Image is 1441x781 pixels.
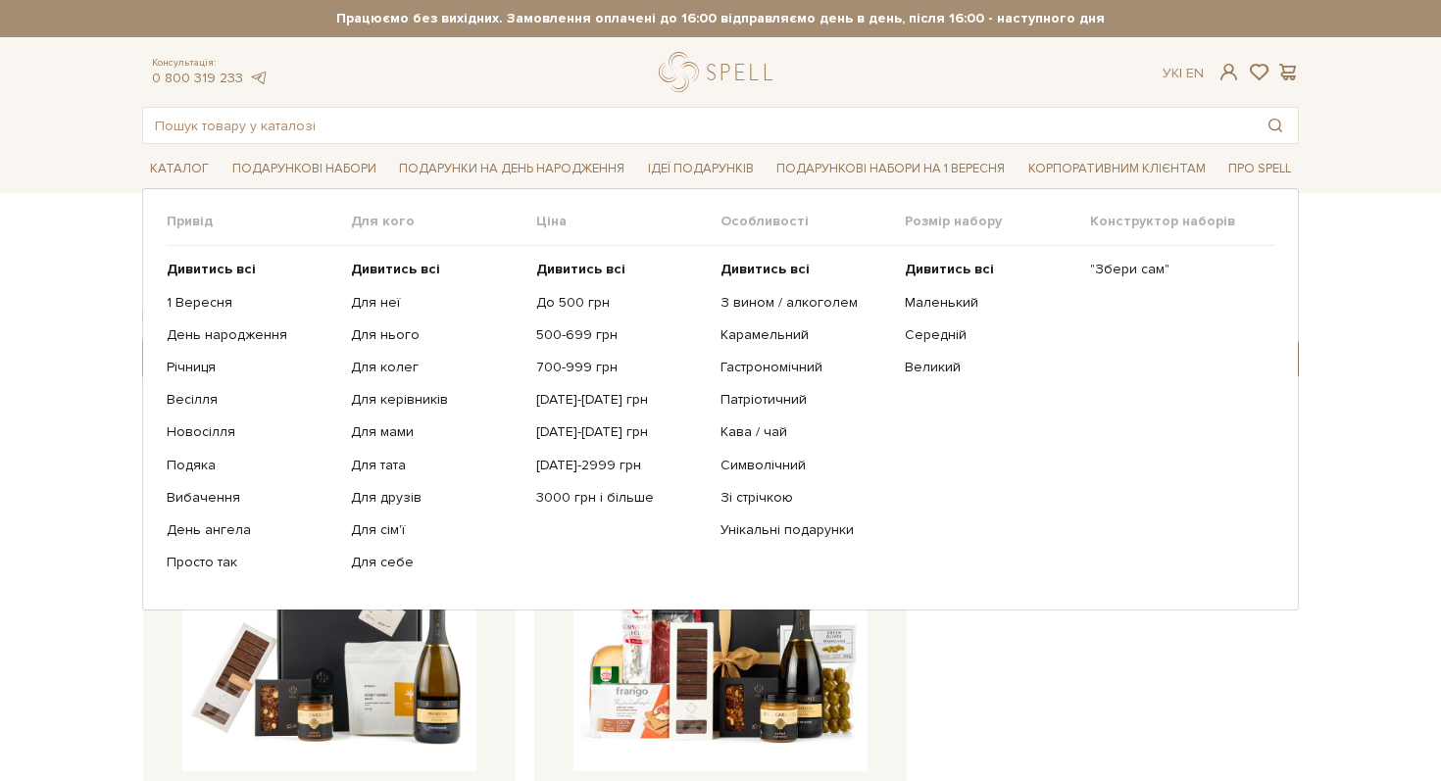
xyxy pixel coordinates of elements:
[351,457,521,474] a: Для тата
[536,489,706,507] a: 3000 грн і більше
[1179,65,1182,81] span: |
[720,457,890,474] a: Символічний
[167,554,336,571] a: Просто так
[351,326,521,344] a: Для нього
[905,261,994,277] b: Дивитись всі
[536,359,706,376] a: 700-999 грн
[720,521,890,539] a: Унікальні подарунки
[640,154,762,184] a: Ідеї подарунків
[143,108,1253,143] input: Пошук товару у каталозі
[248,70,268,86] a: telegram
[720,261,810,277] b: Дивитись всі
[536,213,720,230] span: Ціна
[167,294,336,312] a: 1 Вересня
[167,261,256,277] b: Дивитись всі
[167,489,336,507] a: Вибачення
[536,423,706,441] a: [DATE]-[DATE] грн
[659,52,781,92] a: logo
[905,261,1074,278] a: Дивитись всі
[1163,65,1204,82] div: Ук
[905,294,1074,312] a: Маленький
[142,154,217,184] a: Каталог
[536,457,706,474] a: [DATE]-2999 грн
[720,391,890,409] a: Патріотичний
[536,261,706,278] a: Дивитись всі
[351,554,521,571] a: Для себе
[152,57,268,70] span: Консультація:
[536,391,706,409] a: [DATE]-[DATE] грн
[905,213,1089,230] span: Розмір набору
[1186,65,1204,81] a: En
[224,154,384,184] a: Подарункові набори
[167,359,336,376] a: Річниця
[351,261,521,278] a: Дивитись всі
[351,521,521,539] a: Для сім'ї
[536,294,706,312] a: До 500 грн
[1220,154,1299,184] a: Про Spell
[351,359,521,376] a: Для колег
[1253,108,1298,143] button: Пошук товару у каталозі
[351,489,521,507] a: Для друзів
[536,261,625,277] b: Дивитись всі
[142,188,1299,610] div: Каталог
[720,489,890,507] a: Зі стрічкою
[1090,261,1260,278] a: "Збери сам"
[351,423,521,441] a: Для мами
[351,294,521,312] a: Для неї
[351,261,440,277] b: Дивитись всі
[1090,213,1274,230] span: Конструктор наборів
[167,391,336,409] a: Весілля
[769,152,1013,185] a: Подарункові набори на 1 Вересня
[720,213,905,230] span: Особливості
[167,457,336,474] a: Подяка
[167,213,351,230] span: Привід
[152,70,243,86] a: 0 800 319 233
[720,359,890,376] a: Гастрономічний
[167,521,336,539] a: День ангела
[142,10,1299,27] strong: Працюємо без вихідних. Замовлення оплачені до 16:00 відправляємо день в день, після 16:00 - насту...
[1020,152,1214,185] a: Корпоративним клієнтам
[720,326,890,344] a: Карамельний
[351,391,521,409] a: Для керівників
[351,213,535,230] span: Для кого
[720,261,890,278] a: Дивитись всі
[720,294,890,312] a: З вином / алкоголем
[905,359,1074,376] a: Великий
[167,423,336,441] a: Новосілля
[720,423,890,441] a: Кава / чай
[167,261,336,278] a: Дивитись всі
[167,326,336,344] a: День народження
[536,326,706,344] a: 500-699 грн
[905,326,1074,344] a: Середній
[391,154,632,184] a: Подарунки на День народження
